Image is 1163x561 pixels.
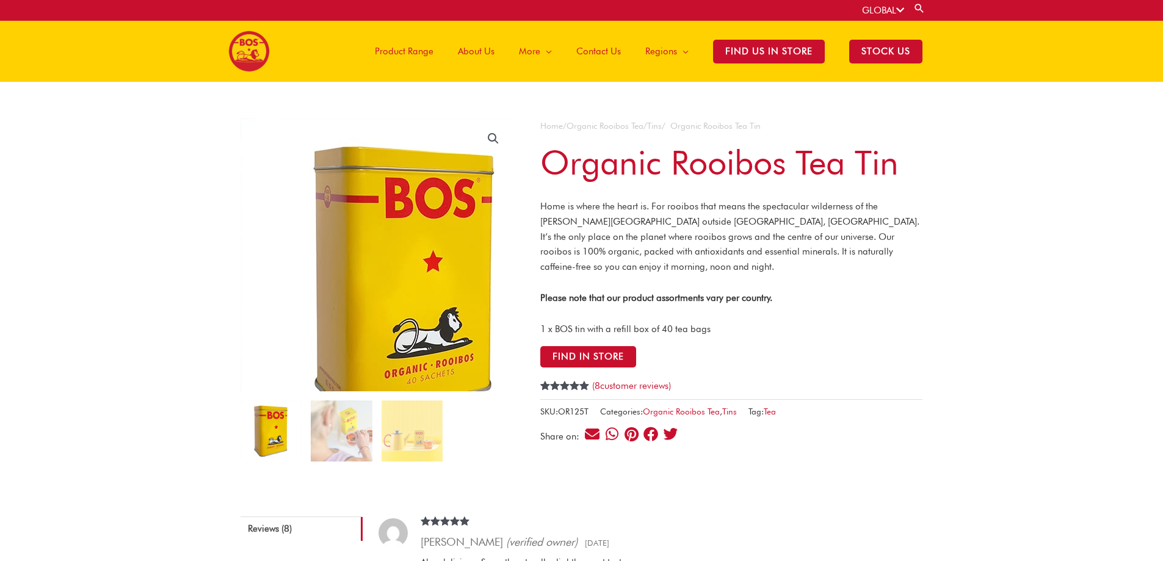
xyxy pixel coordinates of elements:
[446,21,507,82] a: About Us
[507,21,564,82] a: More
[581,538,609,548] time: [DATE]
[519,33,540,70] span: More
[540,121,563,131] a: Home
[645,33,677,70] span: Regions
[604,426,620,443] div: Share on whatsapp
[633,21,701,82] a: Regions
[421,535,503,548] strong: [PERSON_NAME]
[722,407,737,416] a: Tins
[540,142,922,183] h1: Organic Rooibos Tea Tin
[228,31,270,72] img: BOS logo finals-200px
[913,2,926,14] a: Search button
[592,380,671,391] a: (8customer reviews)
[540,404,589,419] span: SKU:
[375,33,433,70] span: Product Range
[241,516,363,541] a: Reviews (8)
[558,407,589,416] span: OR125T
[540,292,772,303] strong: Please note that our product assortments vary per country.
[623,426,640,443] div: Share on pinterest
[647,121,662,131] a: Tins
[701,21,837,82] a: Find Us in Store
[540,322,922,337] p: 1 x BOS tin with a refill box of 40 tea bags
[837,21,935,82] a: STOCK US
[506,535,578,548] em: (verified owner)
[713,40,825,63] span: Find Us in Store
[382,400,443,461] img: hot-tea-2-copy
[764,407,776,416] a: Tea
[540,381,589,441] span: Rated out of 5 based on customer ratings
[595,380,600,391] span: 8
[363,21,446,82] a: Product Range
[564,21,633,82] a: Contact Us
[584,426,601,443] div: Share on email
[643,426,659,443] div: Share on facebook
[600,404,737,419] span: Categories: ,
[241,400,302,461] img: BOS_tea-bag-tin-copy-1
[643,407,720,416] a: Organic Rooibos Tea
[567,121,643,131] a: Organic Rooibos Tea
[540,346,636,367] button: Find in Store
[540,432,584,441] div: Share on:
[849,40,922,63] span: STOCK US
[576,33,621,70] span: Contact Us
[662,426,679,443] div: Share on twitter
[540,118,922,134] nav: Breadcrumb
[862,5,904,16] a: GLOBAL
[748,404,776,419] span: Tag:
[540,199,922,275] p: Home is where the heart is. For rooibos that means the spectacular wilderness of the [PERSON_NAME...
[421,516,470,549] span: Rated out of 5
[482,128,504,150] a: View full-screen image gallery
[458,33,495,70] span: About Us
[353,21,935,82] nav: Site Navigation
[540,381,545,404] span: 8
[311,400,372,461] img: hot-tea-1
